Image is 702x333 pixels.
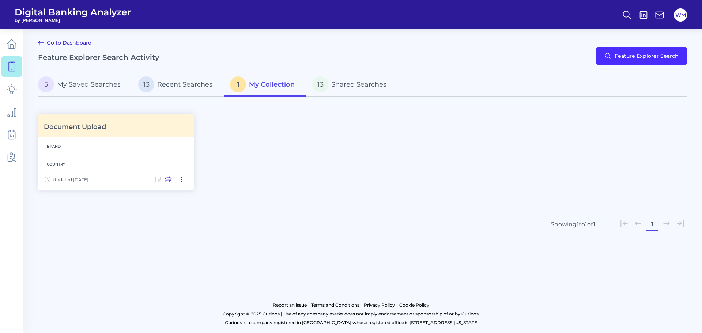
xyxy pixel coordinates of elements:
[249,80,295,88] span: My Collection
[138,76,154,92] span: 13
[312,76,328,92] span: 13
[230,76,246,92] span: 1
[551,221,595,228] div: Showing 1 to 1 of 1
[306,73,398,97] a: 13Shared Searches
[38,53,159,62] h2: Feature Explorer Search Activity
[38,73,132,97] a: 5My Saved Searches
[57,80,121,88] span: My Saved Searches
[273,301,307,310] a: Report an issue
[15,7,131,18] span: Digital Banking Analyzer
[38,76,54,92] span: 5
[44,123,106,131] h3: Document Upload
[44,162,68,167] h5: Country
[596,47,687,65] button: Feature Explorer Search
[44,144,64,149] h5: Brand
[38,114,194,190] a: Document UploadBrandCountryUpdated [DATE]
[311,301,359,310] a: Terms and Conditions
[38,38,92,47] a: Go to Dashboard
[399,301,429,310] a: Cookie Policy
[53,177,88,182] span: Updated [DATE]
[646,218,658,230] button: 1
[331,80,386,88] span: Shared Searches
[364,301,395,310] a: Privacy Policy
[615,53,679,59] span: Feature Explorer Search
[36,310,666,318] p: Copyright © 2025 Curinos | Use of any company marks does not imply endorsement or sponsorship of ...
[15,18,131,23] span: by [PERSON_NAME]
[674,8,687,22] button: WM
[38,318,666,327] p: Curinos is a company registered in [GEOGRAPHIC_DATA] whose registered office is [STREET_ADDRESS][...
[157,80,212,88] span: Recent Searches
[132,73,224,97] a: 13Recent Searches
[224,73,306,97] a: 1My Collection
